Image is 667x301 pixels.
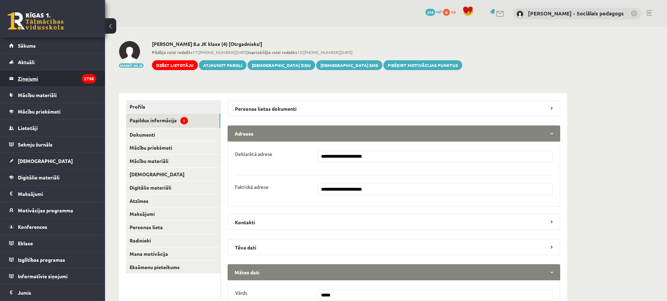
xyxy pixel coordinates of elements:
[425,9,435,16] span: 214
[235,289,247,296] p: Vārds
[18,240,33,246] span: Eklase
[152,41,462,47] h2: [PERSON_NAME] 8.a JK klase (4) [Otrgadnieks!]
[9,252,96,268] a: Izglītības programas
[8,12,64,30] a: Rīgas 1. Tālmācības vidusskola
[18,207,73,213] span: Motivācijas programma
[425,9,442,14] a: 214 mP
[18,174,60,180] span: Digitālie materiāli
[316,60,382,70] a: [DEMOGRAPHIC_DATA] SMS
[9,285,96,301] a: Jumis
[18,224,47,230] span: Konferences
[18,59,35,65] span: Aktuāli
[9,54,96,70] a: Aktuāli
[18,273,68,279] span: Informatīvie ziņojumi
[18,289,31,296] span: Jumis
[9,235,96,251] a: Eklase
[180,117,188,124] span: !
[9,136,96,152] a: Sekmju žurnāls
[18,70,96,87] legend: Ziņojumi
[18,158,73,164] span: [DEMOGRAPHIC_DATA]
[18,42,36,49] span: Sākums
[18,141,53,148] span: Sekmju žurnāls
[126,168,220,181] a: [DEMOGRAPHIC_DATA]
[126,194,220,207] a: Atzīmes
[235,184,269,190] p: Faktiskā adrese
[528,10,624,17] a: [PERSON_NAME] - Sociālais pedagogs
[18,125,38,131] span: Lietotāji
[9,70,96,87] a: Ziņojumi2738
[126,234,220,247] a: Radinieki
[152,49,462,55] span: 17:[PHONE_NUMBER][DATE] 15:[PHONE_NUMBER][DATE]
[9,103,96,119] a: Mācību priekšmeti
[126,128,220,141] a: Dokumenti
[443,9,450,16] span: 0
[18,108,61,115] span: Mācību priekšmeti
[119,41,140,62] img: Nikola Zuboviča
[248,60,315,70] a: [DEMOGRAPHIC_DATA] ziņu
[235,151,272,157] p: Deklarētā adrese
[126,155,220,167] a: Mācību materiāli
[9,120,96,136] a: Lietotāji
[126,100,220,113] a: Profils
[18,256,65,263] span: Izglītības programas
[248,49,297,55] b: Iepriekšējo reizi redzēts
[228,100,560,116] legend: Personas lietas dokumenti
[18,92,57,98] span: Mācību materiāli
[152,49,193,55] b: Pēdējo reizi redzēts
[126,141,220,154] a: Mācību priekšmeti
[451,9,456,14] span: xp
[199,60,246,70] a: Atjaunot paroli
[152,60,198,70] a: Dzēst lietotāju
[228,264,560,280] legend: Mātes dati
[9,186,96,202] a: Maksājumi
[126,247,220,260] a: Mana motivācija
[9,169,96,185] a: Digitālie materiāli
[82,74,96,83] i: 2738
[228,214,560,230] legend: Kontakti
[9,268,96,284] a: Informatīvie ziņojumi
[126,221,220,234] a: Personas lieta
[9,37,96,54] a: Sākums
[9,202,96,218] a: Motivācijas programma
[9,219,96,235] a: Konferences
[228,125,560,142] legend: Adreses
[9,153,96,169] a: [DEMOGRAPHIC_DATA]
[126,181,220,194] a: Digitālie materiāli
[436,9,442,14] span: mP
[443,9,459,14] a: 0 xp
[119,63,144,68] button: Mainīt bildi
[383,60,462,70] a: Piešķirt motivācijas punktus
[516,11,523,18] img: Dagnija Gaubšteina - Sociālais pedagogs
[126,261,220,274] a: Eksāmenu pieteikums
[18,186,96,202] legend: Maksājumi
[126,114,220,128] a: Papildus informācija!
[126,207,220,220] a: Maksājumi
[228,239,560,255] legend: Tēva dati
[9,87,96,103] a: Mācību materiāli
